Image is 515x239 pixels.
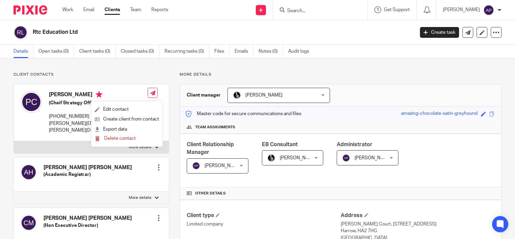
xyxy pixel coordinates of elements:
img: svg%3E [483,5,494,16]
p: [PERSON_NAME] [443,6,480,13]
span: Team assignments [195,125,235,130]
a: Email [83,6,94,13]
a: Team [130,6,141,13]
span: Get Support [384,7,410,12]
a: Notes (0) [259,45,283,58]
a: Files [214,45,230,58]
img: svg%3E [192,162,200,170]
a: Closed tasks (0) [121,45,159,58]
h2: Rtc Education Ltd [33,29,334,36]
p: [PHONE_NUMBER] [49,113,148,120]
a: Create task [420,27,459,38]
div: amazing-chocolate-satin-greyhound [401,110,478,118]
a: Open tasks (0) [38,45,74,58]
img: Laurie%20Clark.jpg [267,154,275,162]
img: Laurie%20Clark.jpg [233,91,241,99]
a: Export data [95,125,159,134]
span: [PERSON_NAME] [280,156,317,160]
span: [PERSON_NAME] [205,163,242,168]
h4: Address [341,212,494,219]
p: More details [129,195,151,201]
a: Work [62,6,73,13]
a: Audit logs [288,45,314,58]
span: Client Relationship Manager [187,142,234,155]
a: Edit contact [95,105,159,114]
i: Primary [96,91,102,98]
p: Client contacts [13,72,169,77]
p: Harrow, HA2 7HG [341,228,494,234]
p: [PERSON_NAME] Court, [STREET_ADDRESS] [341,221,494,228]
h4: [PERSON_NAME] [PERSON_NAME] [43,215,132,222]
span: [PERSON_NAME] [355,156,392,160]
p: More details [180,72,502,77]
span: Other details [195,191,226,196]
input: Search [286,8,347,14]
a: Create client from contact [95,114,159,124]
a: Emails [235,45,253,58]
p: [PERSON_NAME][EMAIL_ADDRESS][PERSON_NAME][DOMAIN_NAME] [49,120,148,134]
button: Delete contact [95,134,136,143]
img: svg%3E [342,154,350,162]
a: Reports [151,6,168,13]
a: Recurring tasks (0) [164,45,209,58]
img: svg%3E [21,215,37,231]
a: Client tasks (0) [79,45,116,58]
h5: (Non Executive Director) [43,222,132,229]
span: EB Consultant [262,142,298,147]
h3: Client manager [187,92,221,99]
img: svg%3E [21,91,42,113]
a: Details [13,45,33,58]
h5: (Academic Registrar) [43,171,132,178]
a: Clients [104,6,120,13]
span: Delete contact [104,136,136,141]
h5: (Cheif Strategy Officer) [49,100,148,106]
img: svg%3E [21,164,37,180]
h4: [PERSON_NAME] [PERSON_NAME] [43,164,132,171]
h4: [PERSON_NAME] [49,91,148,100]
img: Pixie [13,5,47,15]
p: More details [129,144,151,150]
h4: Client type [187,212,340,219]
img: svg%3E [13,25,28,39]
span: [PERSON_NAME] [245,93,282,98]
p: Master code for secure communications and files [185,110,301,117]
p: Limited company [187,221,340,228]
span: Administrator [337,142,372,147]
